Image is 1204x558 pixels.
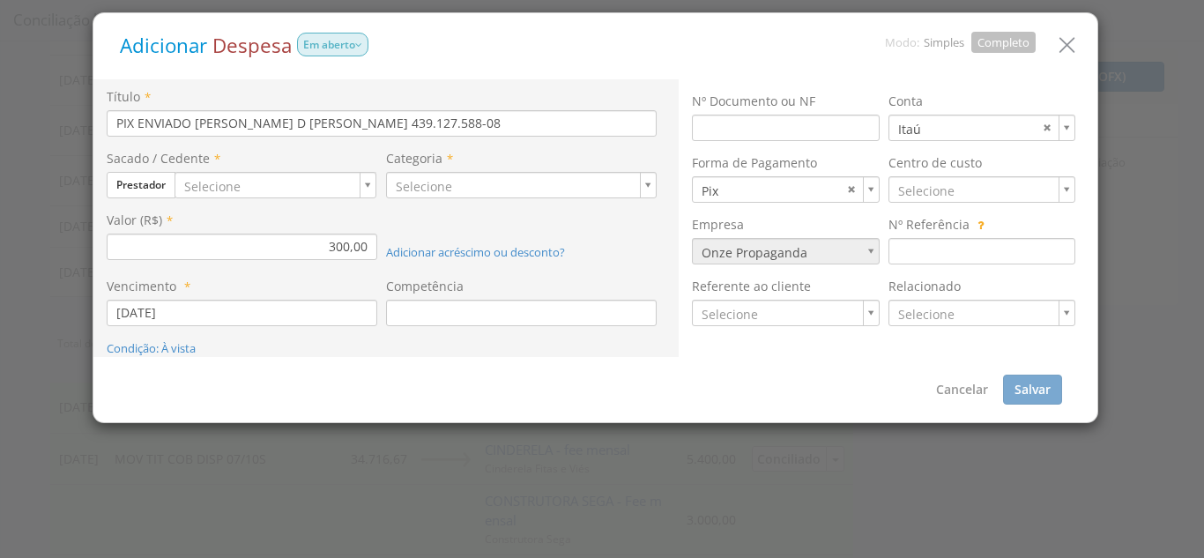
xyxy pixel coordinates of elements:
[387,173,633,200] span: Selecione
[386,150,442,167] label: Categoria
[889,115,1037,143] span: Itaú
[692,216,744,234] label: Empresa
[107,340,196,356] a: Condição: À vista
[693,239,841,266] span: Onze Propaganda
[693,301,855,328] span: Selecione
[973,217,984,233] span: Este campo pode ser utilizado para informar Número de Referência, Número do Pedido ou Número do E...
[107,212,162,229] label: Valor (R$)
[889,177,1052,205] span: Selecione
[107,172,175,198] button: Prestador
[924,34,964,50] a: Simples
[107,150,210,167] label: Sacado / Cedente
[120,32,207,59] span: Adicionar
[888,176,1075,203] a: Selecione
[162,212,173,228] span: Campo obrigatório
[1003,375,1062,405] button: Salvar
[297,33,368,56] span: Em aberto
[386,244,565,260] span: Adicionar acréscimo ou desconto?
[885,36,1036,48] span: Modo:
[888,216,970,234] label: Nº Referência
[888,154,982,172] label: Centro de custo
[888,278,961,295] label: Relacionado
[175,172,376,198] a: Selecione
[210,151,220,167] span: Campo obrigatório
[692,238,879,264] a: Onze Propaganda
[693,177,841,205] span: Pix
[889,301,1052,328] span: Selecione
[692,93,815,110] label: Nº Documento ou NF
[140,89,151,105] span: Campo obrigatório
[386,278,464,295] label: Competência
[692,176,879,203] a: Pix
[888,300,1075,326] a: Selecione
[888,115,1075,141] a: Itaú
[107,278,176,295] label: Vencimento
[175,173,353,200] span: Selecione
[888,93,923,110] label: Conta
[442,151,453,167] span: Campo obrigatório
[692,154,817,172] label: Forma de Pagamento
[212,32,292,59] span: Despesa
[971,32,1036,53] a: Completo
[692,278,811,295] label: Referente ao cliente
[386,172,657,198] a: Selecione
[692,300,879,326] a: Selecione
[107,88,140,106] label: Título
[925,375,1000,405] button: Cancelar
